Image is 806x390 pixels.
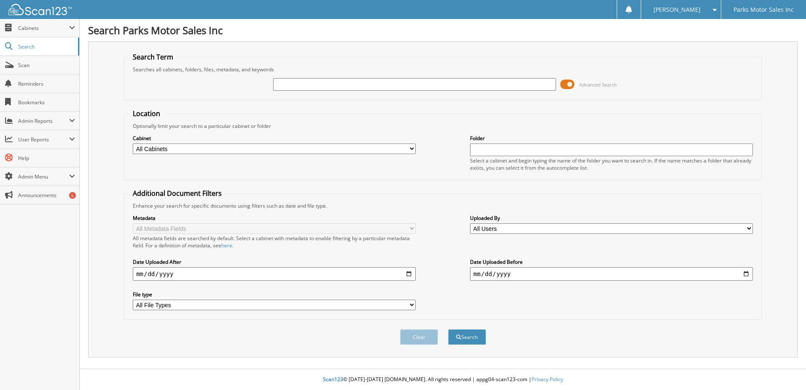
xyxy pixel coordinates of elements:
[18,62,75,69] span: Scan
[129,109,164,118] legend: Location
[470,214,753,222] label: Uploaded By
[8,4,72,15] img: scan123-logo-white.svg
[18,154,75,162] span: Help
[133,291,416,298] label: File type
[221,242,232,249] a: here
[470,267,753,281] input: end
[18,173,69,180] span: Admin Menu
[448,329,486,345] button: Search
[133,135,416,142] label: Cabinet
[579,81,617,88] span: Advanced Search
[470,135,753,142] label: Folder
[69,192,76,199] div: 6
[764,349,806,390] iframe: Chat Widget
[470,157,753,171] div: Select a cabinet and begin typing the name of the folder you want to search in. If the name match...
[80,369,806,390] div: © [DATE]-[DATE] [DOMAIN_NAME]. All rights reserved | appg04-scan123-com |
[88,23,798,37] h1: Search Parks Motor Sales Inc
[400,329,438,345] button: Clear
[653,7,701,12] span: [PERSON_NAME]
[18,117,69,125] span: Admin Reports
[129,52,177,62] legend: Search Term
[133,267,416,281] input: start
[18,80,75,87] span: Reminders
[532,376,563,383] a: Privacy Policy
[733,7,794,12] span: Parks Motor Sales Inc
[129,202,757,209] div: Enhance your search for specific documents using filters such as date and file type.
[18,24,69,32] span: Cabinets
[18,192,75,199] span: Announcements
[133,258,416,265] label: Date Uploaded After
[133,214,416,222] label: Metadata
[18,99,75,106] span: Bookmarks
[18,136,69,143] span: User Reports
[133,235,416,249] div: All metadata fields are searched by default. Select a cabinet with metadata to enable filtering b...
[129,189,226,198] legend: Additional Document Filters
[470,258,753,265] label: Date Uploaded Before
[129,122,757,130] div: Optionally limit your search to a particular cabinet or folder
[323,376,343,383] span: Scan123
[129,66,757,73] div: Searches all cabinets, folders, files, metadata, and keywords
[18,43,74,50] span: Search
